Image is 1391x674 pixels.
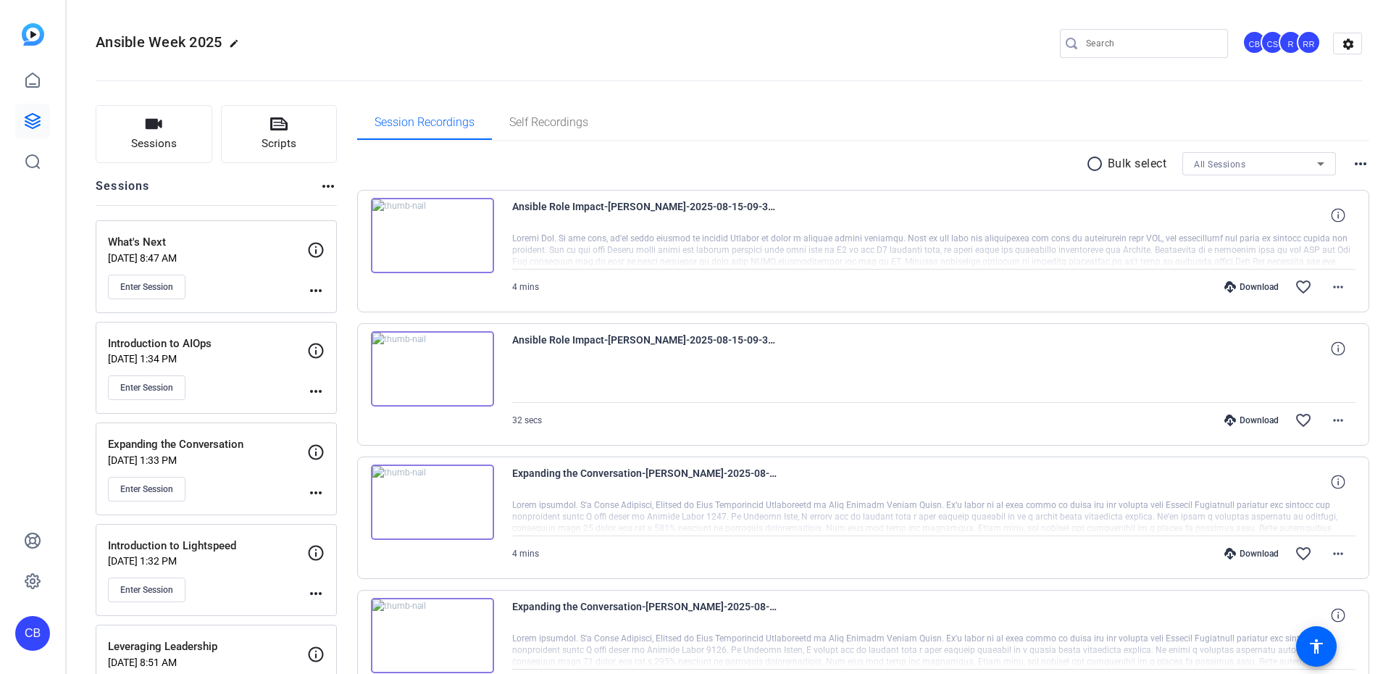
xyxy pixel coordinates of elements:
[96,178,150,205] h2: Sessions
[1329,412,1347,429] mat-icon: more_horiz
[1297,30,1321,54] div: RR
[108,275,185,299] button: Enter Session
[96,33,222,51] span: Ansible Week 2025
[1297,30,1322,56] ngx-avatar: Roberto Rodriguez
[108,336,307,352] p: Introduction to AIOps
[1086,155,1108,172] mat-icon: radio_button_unchecked
[512,598,780,633] span: Expanding the Conversation-[PERSON_NAME]-2025-08-14-15-05-31-696-0
[307,383,325,400] mat-icon: more_horiz
[1242,30,1266,54] div: CB
[120,584,173,596] span: Enter Session
[1334,33,1363,55] mat-icon: settings
[375,117,475,128] span: Session Recordings
[1086,35,1216,52] input: Search
[108,578,185,602] button: Enter Session
[108,436,307,453] p: Expanding the Conversation
[512,282,539,292] span: 4 mins
[1295,412,1312,429] mat-icon: favorite_border
[319,178,337,195] mat-icon: more_horiz
[108,657,307,668] p: [DATE] 8:51 AM
[120,281,173,293] span: Enter Session
[108,538,307,554] p: Introduction to Lightspeed
[509,117,588,128] span: Self Recordings
[371,331,494,407] img: thumb-nail
[1261,30,1286,56] ngx-avatar: Connelly Simmons
[262,136,296,152] span: Scripts
[1217,548,1286,559] div: Download
[108,353,307,365] p: [DATE] 1:34 PM
[1308,638,1325,655] mat-icon: accessibility
[512,549,539,559] span: 4 mins
[1295,545,1312,562] mat-icon: favorite_border
[22,23,44,46] img: blue-gradient.svg
[1279,30,1303,54] div: R
[108,477,185,502] button: Enter Session
[512,465,780,499] span: Expanding the Conversation-[PERSON_NAME]-2025-08-14-15-10-09-916-0
[307,282,325,299] mat-icon: more_horiz
[108,375,185,400] button: Enter Session
[1194,159,1245,170] span: All Sessions
[221,105,338,163] button: Scripts
[307,484,325,502] mat-icon: more_horiz
[108,252,307,264] p: [DATE] 8:47 AM
[512,331,780,366] span: Ansible Role Impact-[PERSON_NAME]-2025-08-15-09-36-40-230-1
[108,555,307,567] p: [DATE] 1:32 PM
[96,105,212,163] button: Sessions
[371,198,494,273] img: thumb-nail
[307,585,325,602] mat-icon: more_horiz
[108,454,307,466] p: [DATE] 1:33 PM
[1329,545,1347,562] mat-icon: more_horiz
[120,483,173,495] span: Enter Session
[120,382,173,394] span: Enter Session
[131,136,177,152] span: Sessions
[108,638,307,655] p: Leveraging Leadership
[512,415,542,425] span: 32 secs
[1217,281,1286,293] div: Download
[1242,30,1268,56] ngx-avatar: Christian Binder
[108,234,307,251] p: What's Next
[1295,278,1312,296] mat-icon: favorite_border
[371,465,494,540] img: thumb-nail
[229,38,246,56] mat-icon: edit
[1352,155,1369,172] mat-icon: more_horiz
[512,198,780,233] span: Ansible Role Impact-[PERSON_NAME]-2025-08-15-09-38-54-512-1
[1261,30,1285,54] div: CS
[1108,155,1167,172] p: Bulk select
[1329,278,1347,296] mat-icon: more_horiz
[15,616,50,651] div: CB
[1217,415,1286,426] div: Download
[371,598,494,673] img: thumb-nail
[1279,30,1304,56] ngx-avatar: rfridman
